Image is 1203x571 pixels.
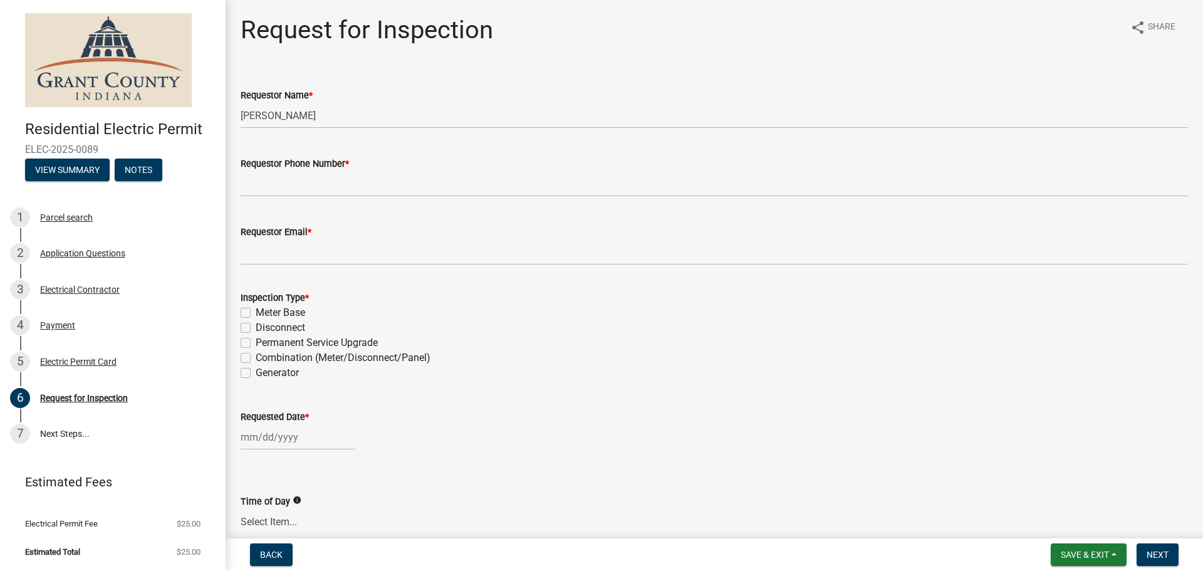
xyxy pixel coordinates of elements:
input: mm/dd/yyyy [241,424,355,450]
label: Permanent Service Upgrade [256,335,378,350]
div: Request for Inspection [40,394,128,402]
span: Electrical Permit Fee [25,520,98,528]
button: View Summary [25,159,110,181]
div: 3 [10,280,30,300]
label: Requestor Email [241,228,311,237]
span: $25.00 [177,520,200,528]
button: Notes [115,159,162,181]
wm-modal-confirm: Summary [25,165,110,175]
label: Generator [256,365,299,380]
div: Electrical Contractor [40,285,120,294]
i: share [1130,20,1145,35]
label: Time of Day [241,498,290,506]
div: 4 [10,315,30,335]
span: Save & Exit [1061,550,1109,560]
span: Share [1148,20,1175,35]
button: shareShare [1120,15,1185,39]
div: Electric Permit Card [40,357,117,366]
img: Grant County, Indiana [25,13,192,107]
label: Disconnect [256,320,305,335]
wm-modal-confirm: Notes [115,165,162,175]
div: 2 [10,243,30,263]
label: Requested Date [241,413,309,422]
label: Requestor Name [241,92,313,100]
label: Requestor Phone Number [241,160,349,169]
span: $25.00 [177,548,200,556]
a: Estimated Fees [10,469,206,495]
span: ELEC-2025-0089 [25,144,200,155]
div: Application Questions [40,249,125,258]
div: 7 [10,424,30,444]
button: Back [250,543,293,566]
h1: Request for Inspection [241,15,493,45]
label: Combination (Meter/Disconnect/Panel) [256,350,430,365]
i: info [293,496,301,505]
span: Estimated Total [25,548,80,556]
h4: Residential Electric Permit [25,120,216,139]
div: 5 [10,352,30,372]
div: 1 [10,207,30,228]
span: Back [260,550,283,560]
div: 6 [10,388,30,408]
button: Next [1137,543,1179,566]
label: Inspection Type [241,294,309,303]
span: Next [1147,550,1169,560]
div: Payment [40,321,75,330]
label: Meter Base [256,305,305,320]
button: Save & Exit [1051,543,1127,566]
div: Parcel search [40,213,93,222]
